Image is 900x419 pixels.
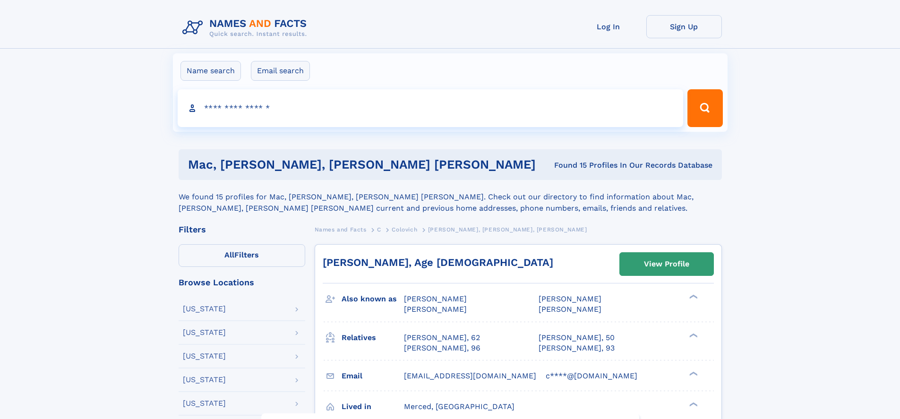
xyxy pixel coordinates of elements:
[377,226,381,233] span: C
[392,226,417,233] span: Colovich
[323,257,553,268] a: [PERSON_NAME], Age [DEMOGRAPHIC_DATA]
[404,294,467,303] span: [PERSON_NAME]
[687,89,722,127] button: Search Button
[571,15,646,38] a: Log In
[183,305,226,313] div: [US_STATE]
[687,294,698,300] div: ❯
[545,160,712,171] div: Found 15 Profiles In Our Records Database
[342,330,404,346] h3: Relatives
[251,61,310,81] label: Email search
[179,15,315,41] img: Logo Names and Facts
[183,352,226,360] div: [US_STATE]
[183,329,226,336] div: [US_STATE]
[179,180,722,214] div: We found 15 profiles for Mac, [PERSON_NAME], [PERSON_NAME] [PERSON_NAME]. Check out our directory...
[188,159,545,171] h1: Mac, [PERSON_NAME], [PERSON_NAME] [PERSON_NAME]
[180,61,241,81] label: Name search
[687,332,698,338] div: ❯
[315,223,367,235] a: Names and Facts
[539,333,615,343] a: [PERSON_NAME], 50
[342,399,404,415] h3: Lived in
[539,294,601,303] span: [PERSON_NAME]
[183,376,226,384] div: [US_STATE]
[404,305,467,314] span: [PERSON_NAME]
[644,253,689,275] div: View Profile
[404,333,480,343] a: [PERSON_NAME], 62
[183,400,226,407] div: [US_STATE]
[342,291,404,307] h3: Also known as
[179,278,305,287] div: Browse Locations
[179,244,305,267] label: Filters
[404,343,480,353] a: [PERSON_NAME], 96
[687,401,698,407] div: ❯
[404,371,536,380] span: [EMAIL_ADDRESS][DOMAIN_NAME]
[539,343,615,353] a: [PERSON_NAME], 93
[342,368,404,384] h3: Email
[646,15,722,38] a: Sign Up
[224,250,234,259] span: All
[377,223,381,235] a: C
[178,89,684,127] input: search input
[404,402,514,411] span: Merced, [GEOGRAPHIC_DATA]
[179,225,305,234] div: Filters
[539,305,601,314] span: [PERSON_NAME]
[620,253,713,275] a: View Profile
[428,226,587,233] span: [PERSON_NAME], [PERSON_NAME], [PERSON_NAME]
[392,223,417,235] a: Colovich
[687,370,698,376] div: ❯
